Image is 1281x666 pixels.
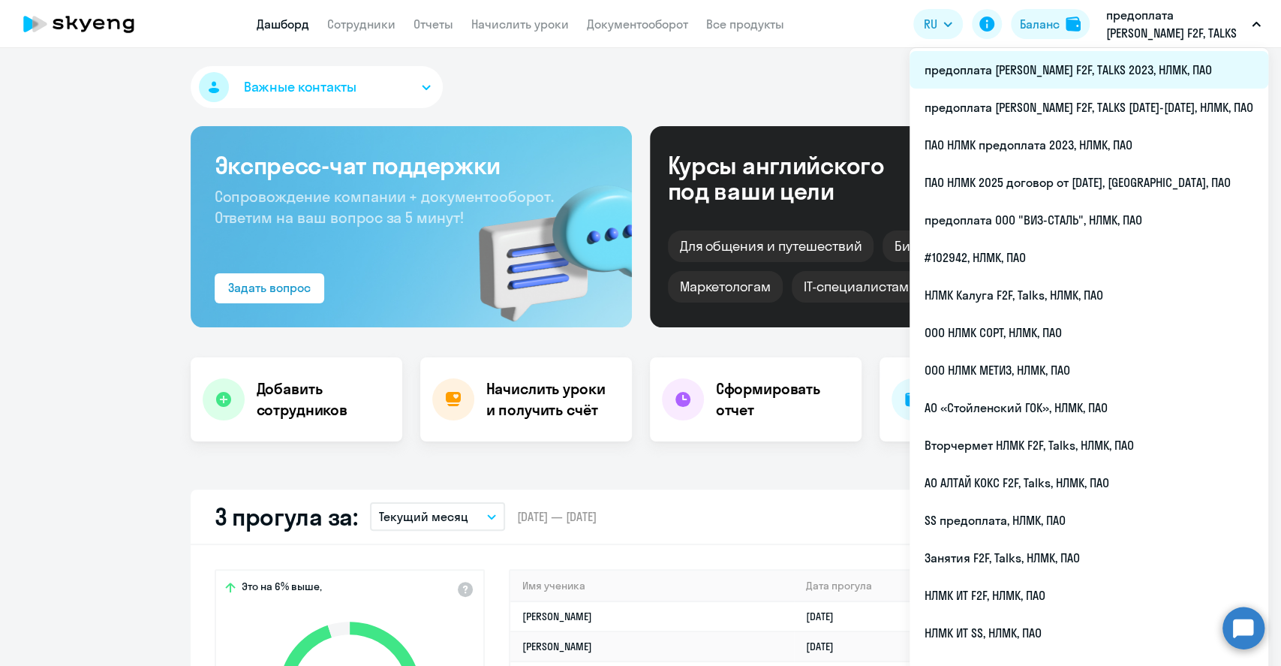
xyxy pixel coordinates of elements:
a: [DATE] [806,640,846,653]
p: предоплата [PERSON_NAME] F2F, TALKS [DATE]-[DATE], НЛМК, ПАО [1106,6,1246,42]
button: Важные контакты [191,66,443,108]
span: Это на 6% выше, [242,580,322,598]
div: IT-специалистам [792,271,921,303]
h2: 3 прогула за: [215,502,358,532]
a: [PERSON_NAME] [522,640,592,653]
a: Документооборот [587,17,688,32]
button: предоплата [PERSON_NAME] F2F, TALKS [DATE]-[DATE], НЛМК, ПАО [1099,6,1268,42]
img: bg-img [457,158,632,327]
th: Имя ученика [510,571,795,601]
button: RU [913,9,963,39]
a: Отчеты [413,17,453,32]
div: Для общения и путешествий [668,231,874,262]
p: Текущий месяц [379,508,468,526]
div: Задать вопрос [228,279,311,297]
th: Дата прогула [794,571,1065,601]
h4: Начислить уроки и получить счёт [486,378,617,420]
span: Важные контакты [244,77,356,97]
div: Курсы английского под ваши цели [668,152,925,203]
a: [DATE] [806,610,846,623]
a: Все продукты [706,17,784,32]
span: [DATE] — [DATE] [517,508,597,525]
button: Балансbalance [1011,9,1090,39]
h4: Сформировать отчет [716,378,849,420]
div: Бизнес и командировки [883,231,1061,262]
a: [PERSON_NAME] [522,610,592,623]
button: Текущий месяц [370,502,505,531]
button: Задать вопрос [215,273,324,303]
span: RU [924,15,937,33]
img: balance [1066,17,1081,32]
div: Баланс [1020,15,1060,33]
h3: Экспресс-чат поддержки [215,150,608,180]
a: Дашборд [257,17,309,32]
h4: Добавить сотрудников [257,378,390,420]
div: Маркетологам [668,271,783,303]
a: Сотрудники [327,17,395,32]
span: Сопровождение компании + документооборот. Ответим на ваш вопрос за 5 минут! [215,187,554,227]
a: Начислить уроки [471,17,569,32]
